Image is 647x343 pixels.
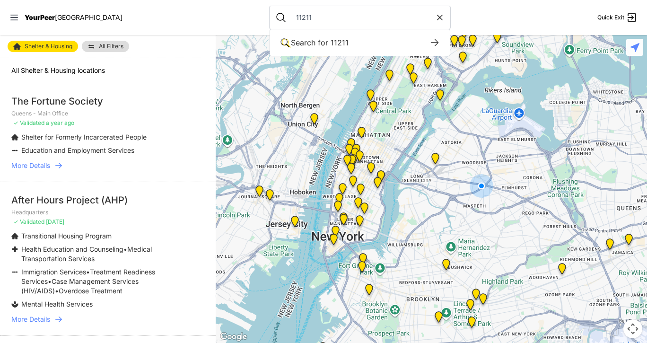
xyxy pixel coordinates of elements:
[429,308,448,330] div: Main Location
[46,119,74,126] span: a year ago
[473,290,493,312] div: HELP Women's Shelter and Intake Center
[343,172,363,194] div: New York City Location
[466,285,486,308] div: The Gathering Place Drop-in Center
[353,249,373,272] div: Headquarters
[437,255,456,278] div: Headquarters
[55,287,59,295] span: •
[290,13,435,22] input: Search
[46,218,64,225] span: [DATE]
[11,193,204,207] div: After Hours Project (AHP)
[349,193,368,216] div: Third Street Men's Shelter and Clinic
[21,133,147,141] span: Shelter for Formerly Incarcerated People
[340,140,359,163] div: Sylvia's Place
[597,14,624,21] span: Quick Exit
[350,147,369,169] div: Main Office
[250,182,269,204] div: Confidential Location of Center for Family Services
[347,140,366,163] div: DYCD Youth Drop-in Center
[11,110,204,117] p: Queens - Main Office
[326,222,345,245] div: Main Office
[328,197,348,220] div: Main Location, SoHo, DYCD Youth Drop-in Center
[355,199,374,221] div: University Community Social Services (UCSS)
[21,300,93,308] span: Mental Health Services
[21,268,86,276] span: Immigration Services
[488,28,507,51] div: Living Room 24-Hour Drop-In Center
[597,12,638,23] a: Quick Exit
[361,158,381,181] div: Mainchance Adult Drop-in Center
[623,319,642,338] button: Map camera controls
[344,150,363,173] div: Antonio Olivieri Drop-in Center
[552,259,572,282] div: Adult Drop-in Center
[21,146,134,154] span: Education and Employment Services
[21,245,123,253] span: Health Education and Counseling
[11,95,204,108] div: The Fortune Society
[341,134,361,157] div: New York
[371,167,391,189] div: 30th Street Intake Center for Men
[619,230,638,253] div: Jamaica DYCD Youth Drop-in Center - Safe Space (grey door between Tabernacle of Prayer and Hot Po...
[55,13,122,21] span: [GEOGRAPHIC_DATA]
[11,209,204,216] p: Headquarters
[25,13,55,21] span: YourPeer
[285,212,305,235] div: St Joseph's and St Mary's Home
[352,123,371,146] div: 9th Avenue Drop-in Center
[11,161,50,170] span: More Details
[400,35,419,58] div: Queen of Peace Single Female-Identified Adult Shelter
[463,31,482,53] div: Hunts Point Multi-Service Center
[13,119,44,126] span: ✓ Validated
[25,15,122,20] a: YourPeer[GEOGRAPHIC_DATA]
[345,144,365,167] div: Corporate Office, no walk-ins
[25,44,72,49] span: Shelter & Housing
[99,44,123,49] span: All Filters
[461,295,480,318] div: Continuous Access Adult Drop-In (CADI)
[218,331,249,343] img: Google
[351,180,370,202] div: Headquarters
[430,86,450,108] div: Keener Men's Shelter
[331,38,349,47] span: 11211
[350,211,369,234] div: Lower East Side Youth Drop-in Center. Yellow doors with grey buzzer on the right
[330,189,349,212] div: Main Office
[466,170,497,202] div: You are here!
[333,179,352,202] div: Not the actual location. No walk-ins Please
[11,315,204,324] a: More Details
[305,109,324,132] div: CASA Coordinated Entry Program Perc Dop-in Center
[59,287,122,295] span: Overdose Treatment
[418,54,437,77] div: Bailey House, Inc.
[364,97,383,120] div: Hamilton Senior Center
[291,38,328,47] span: Search for
[11,315,50,324] span: More Details
[401,60,420,82] div: 820 MRT Residential Chemical Dependence Treatment Program
[86,268,90,276] span: •
[13,218,44,225] span: ✓ Validated
[11,66,105,74] span: All Shelter & Housing locations
[341,159,361,182] div: Chelsea Foyer at The Christopher Temporary Youth Housing
[334,210,353,233] div: Manhattan Housing Court, Clerk's Office
[338,151,357,174] div: Chelsea
[11,161,204,170] a: More Details
[260,185,280,208] div: Main Location
[82,41,129,52] a: All Filters
[426,149,445,172] div: Queens - Main Office
[334,209,353,231] div: Tribeca Campus/New York City Rescue Mission
[218,331,249,343] a: Open this area in Google Maps (opens a new window)
[380,66,399,88] div: Trinity Lutheran Church
[452,32,472,54] div: The Bronx Pride Center
[123,245,127,253] span: •
[21,232,112,240] span: Transitional Housing Program
[462,313,481,335] div: Brooklyn DYCD Youth Drop-in Center
[361,86,380,108] div: Administrative Office, No Walk-Ins
[352,257,372,280] div: Brooklyn Housing Court, Clerk's Office
[368,173,387,196] div: Margaret Cochran Corbin VA Campus, Veteran's Hospital
[8,41,78,52] a: Shelter & Housing
[600,235,620,257] div: Queens Housing Court, Clerk's Office
[21,277,139,295] span: Case Management Services (HIV/AIDS)
[48,277,52,285] span: •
